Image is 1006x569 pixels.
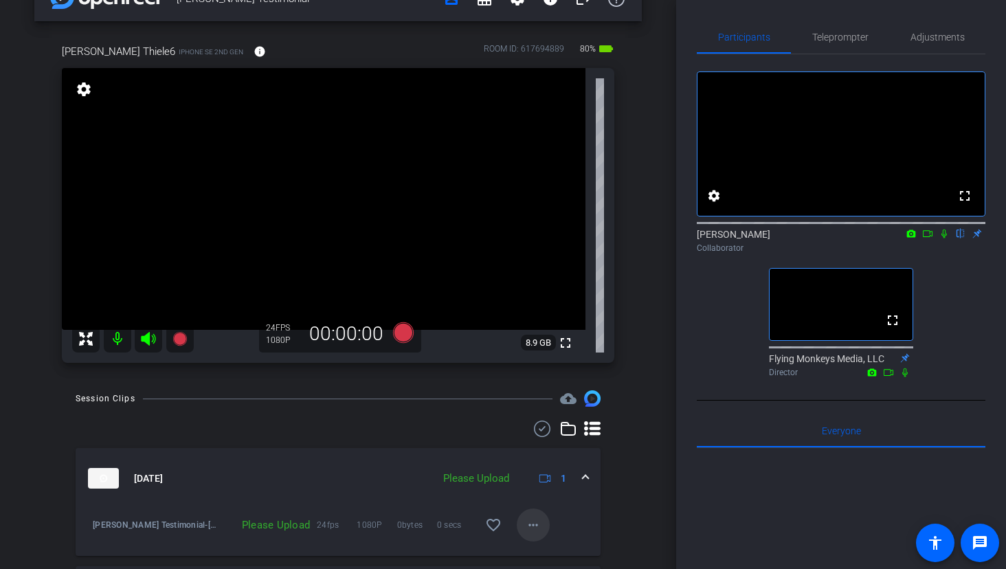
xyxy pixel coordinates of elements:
span: [PERSON_NAME] Testimonial-[PERSON_NAME] Thiele6-2025-09-19-13-07-38-260-0 [93,518,217,532]
mat-icon: accessibility [927,535,943,551]
mat-icon: fullscreen [957,188,973,204]
span: 8.9 GB [521,335,556,351]
span: FPS [276,323,290,333]
span: 24fps [317,518,357,532]
span: Teleprompter [812,32,869,42]
span: Everyone [822,426,861,436]
span: 1 [561,471,566,486]
mat-icon: fullscreen [884,312,901,328]
mat-icon: battery_std [598,41,614,57]
div: Director [769,366,913,379]
span: 0bytes [397,518,437,532]
span: [DATE] [134,471,163,486]
div: Session Clips [76,392,135,405]
mat-icon: settings [706,188,722,204]
span: [PERSON_NAME] Thiele6 [62,44,175,59]
mat-icon: message [972,535,988,551]
div: [PERSON_NAME] [697,227,985,254]
div: 00:00:00 [300,322,392,346]
mat-icon: cloud_upload [560,390,577,407]
div: 24 [266,322,300,333]
span: Destinations for your clips [560,390,577,407]
span: 1080P [357,518,396,532]
div: Flying Monkeys Media, LLC [769,352,913,379]
mat-icon: favorite_border [485,517,502,533]
mat-icon: flip [952,227,969,239]
div: ROOM ID: 617694889 [484,43,564,63]
mat-icon: info [254,45,266,58]
mat-expansion-panel-header: thumb-nail[DATE]Please Upload1 [76,448,601,509]
span: 0 secs [437,518,477,532]
mat-icon: fullscreen [557,335,574,351]
div: Please Upload [217,518,317,532]
mat-icon: settings [74,81,93,98]
img: thumb-nail [88,468,119,489]
mat-icon: more_horiz [525,517,541,533]
span: Participants [718,32,770,42]
span: iPhone SE 2nd Gen [179,47,243,57]
img: Session clips [584,390,601,407]
div: thumb-nail[DATE]Please Upload1 [76,509,601,556]
span: 80% [578,38,598,60]
div: Please Upload [436,471,516,487]
div: 1080P [266,335,300,346]
div: Collaborator [697,242,985,254]
span: Adjustments [910,32,965,42]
